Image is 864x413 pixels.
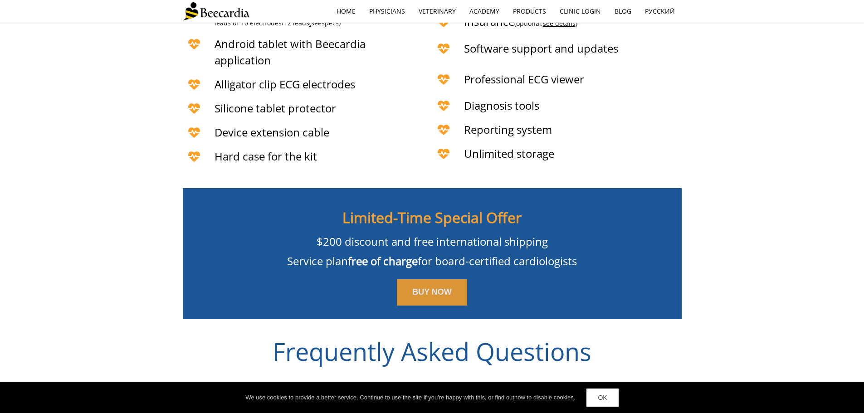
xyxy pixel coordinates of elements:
[215,77,355,92] span: Alligator clip ECG electrodes
[287,253,577,268] span: Service plan for board-certified cardiologists
[215,101,336,116] span: Silicone tablet protector
[311,19,322,27] span: see
[183,2,249,20] img: Beecardia
[215,36,366,68] span: Android tablet with Beecardia application
[638,1,682,22] a: Русский
[215,149,317,164] span: Hard case for the kit
[348,253,418,268] span: free of charge
[464,41,618,56] span: Software support and updates
[463,1,506,22] a: Academy
[412,287,452,296] span: BUY NOW
[586,389,618,407] a: OK
[215,125,329,140] span: Device extension cable
[342,208,522,227] span: Limited-Time Special Offer
[464,98,539,113] span: Diagnosis tools
[245,393,575,402] div: We use cookies to provide a better service. Continue to use the site If you're happy with this, o...
[464,146,554,161] span: Unlimited storage
[362,1,412,22] a: Physicians
[464,14,577,29] span: Insurance
[514,19,577,28] span: (optional, )
[273,335,591,368] span: Frequently Asked Questions
[311,19,341,27] a: seespecs)
[464,122,552,137] span: Reporting system
[317,234,548,249] span: $200 discount and free international shipping
[464,72,584,87] span: Professional ECG viewer
[553,1,608,22] a: Clinic Login
[543,19,576,28] a: see details
[506,1,553,22] a: Products
[330,1,362,22] a: home
[309,19,311,27] span: (
[322,19,341,27] span: specs)
[412,1,463,22] a: Veterinary
[397,279,467,306] a: BUY NOW
[514,394,574,401] a: how to disable cookies
[608,1,638,22] a: Blog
